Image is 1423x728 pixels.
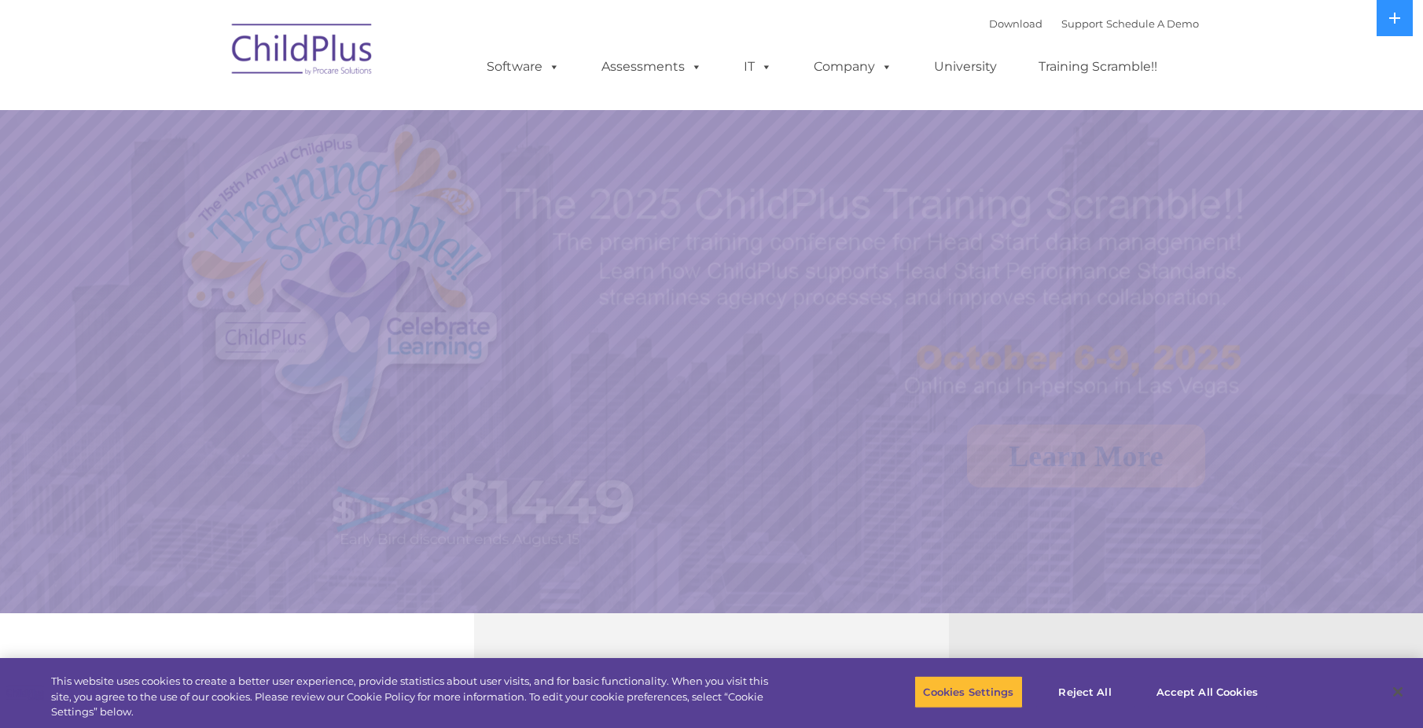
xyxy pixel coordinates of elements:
[1381,675,1415,709] button: Close
[1106,17,1199,30] a: Schedule A Demo
[1148,675,1267,708] button: Accept All Cookies
[798,51,908,83] a: Company
[1023,51,1173,83] a: Training Scramble!!
[51,674,783,720] div: This website uses cookies to create a better user experience, provide statistics about user visit...
[1061,17,1103,30] a: Support
[728,51,788,83] a: IT
[224,13,381,91] img: ChildPlus by Procare Solutions
[918,51,1013,83] a: University
[471,51,575,83] a: Software
[967,425,1205,487] a: Learn More
[586,51,718,83] a: Assessments
[989,17,1199,30] font: |
[914,675,1022,708] button: Cookies Settings
[1036,675,1134,708] button: Reject All
[989,17,1042,30] a: Download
